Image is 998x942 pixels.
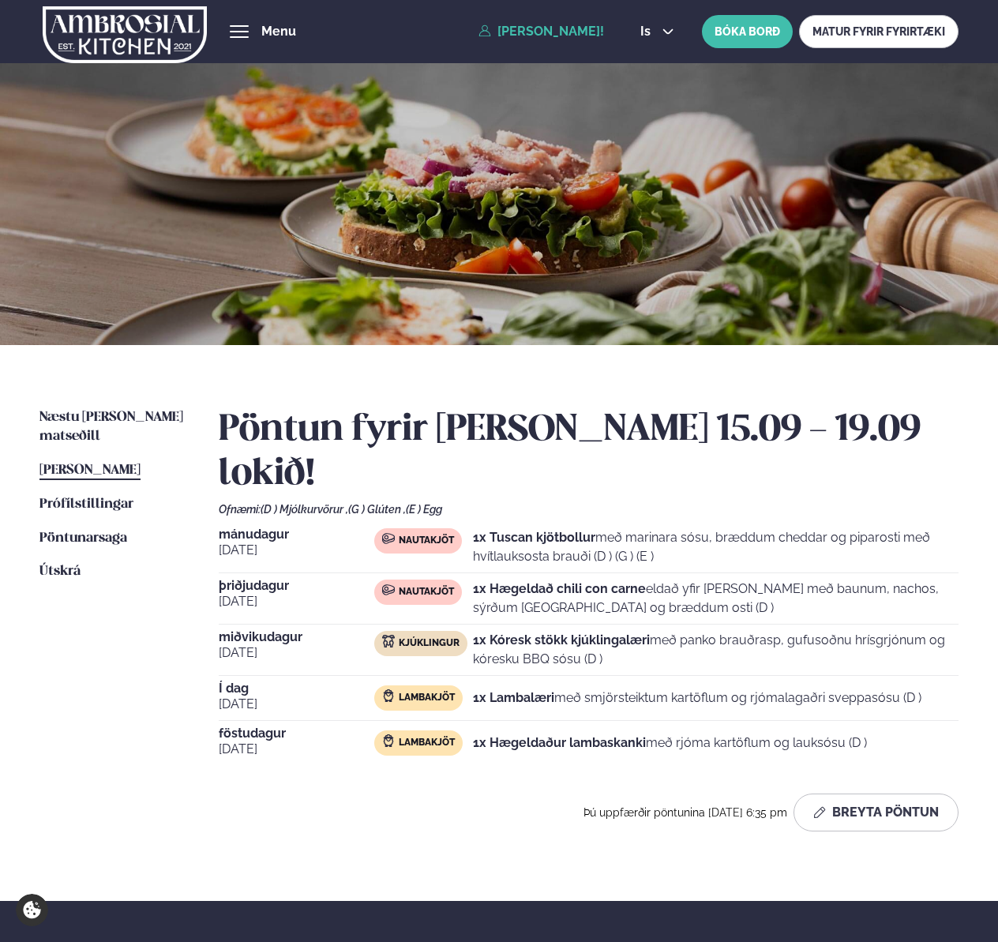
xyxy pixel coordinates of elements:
[39,463,141,477] span: [PERSON_NAME]
[219,695,375,714] span: [DATE]
[702,15,793,48] button: BÓKA BORÐ
[473,735,646,750] strong: 1x Hægeldaður lambaskanki
[794,794,959,831] button: Breyta Pöntun
[473,690,554,705] strong: 1x Lambalæri
[39,497,133,511] span: Prófílstillingar
[39,408,187,446] a: Næstu [PERSON_NAME] matseðill
[628,25,687,38] button: is
[219,740,375,759] span: [DATE]
[382,689,395,702] img: Lamb.svg
[473,581,646,596] strong: 1x Hægeldað chili con carne
[261,503,348,516] span: (D ) Mjólkurvörur ,
[406,503,442,516] span: (E ) Egg
[799,15,959,48] a: MATUR FYRIR FYRIRTÆKI
[399,737,455,749] span: Lambakjöt
[382,532,395,545] img: beef.svg
[230,22,249,41] button: hamburger
[583,806,787,819] span: Þú uppfærðir pöntunina [DATE] 6:35 pm
[39,565,81,578] span: Útskrá
[16,894,48,926] a: Cookie settings
[39,411,183,443] span: Næstu [PERSON_NAME] matseðill
[399,692,455,704] span: Lambakjöt
[399,637,460,650] span: Kjúklingur
[219,541,375,560] span: [DATE]
[39,461,141,480] a: [PERSON_NAME]
[640,25,655,38] span: is
[219,644,375,662] span: [DATE]
[399,535,454,547] span: Nautakjöt
[473,528,959,566] p: með marinara sósu, bræddum cheddar og piparosti með hvítlauksosta brauði (D ) (G ) (E )
[219,580,375,592] span: þriðjudagur
[219,592,375,611] span: [DATE]
[473,734,867,752] p: með rjóma kartöflum og lauksósu (D )
[219,503,959,516] div: Ofnæmi:
[348,503,406,516] span: (G ) Glúten ,
[219,631,375,644] span: miðvikudagur
[399,586,454,599] span: Nautakjöt
[382,734,395,747] img: Lamb.svg
[478,24,604,39] a: [PERSON_NAME]!
[39,562,81,581] a: Útskrá
[43,2,208,67] img: logo
[473,689,921,707] p: með smjörsteiktum kartöflum og rjómalagaðri sveppasósu (D )
[473,632,650,647] strong: 1x Kóresk stökk kjúklingalæri
[39,531,127,545] span: Pöntunarsaga
[39,495,133,514] a: Prófílstillingar
[219,408,959,497] h2: Pöntun fyrir [PERSON_NAME] 15.09 - 19.09 lokið!
[473,631,959,669] p: með panko brauðrasp, gufusoðnu hrísgrjónum og kóresku BBQ sósu (D )
[219,682,375,695] span: Í dag
[219,727,375,740] span: föstudagur
[219,528,375,541] span: mánudagur
[473,580,959,617] p: eldað yfir [PERSON_NAME] með baunum, nachos, sýrðum [GEOGRAPHIC_DATA] og bræddum osti (D )
[473,530,595,545] strong: 1x Tuscan kjötbollur
[382,635,395,647] img: chicken.svg
[382,584,395,596] img: beef.svg
[39,529,127,548] a: Pöntunarsaga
